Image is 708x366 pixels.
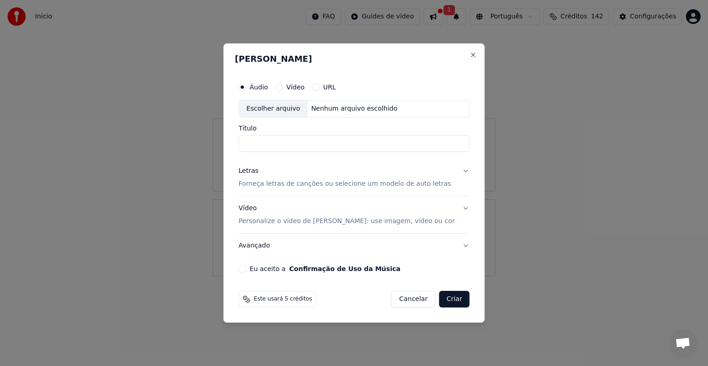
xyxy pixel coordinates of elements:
label: Vídeo [286,84,305,90]
label: Eu aceito a [250,266,401,272]
div: Letras [239,166,259,176]
div: Escolher arquivo [239,100,308,117]
div: Nenhum arquivo escolhido [307,104,401,113]
button: Eu aceito a [289,266,401,272]
button: Criar [439,291,470,307]
button: LetrasForneça letras de canções ou selecione um modelo de auto letras [239,159,470,196]
label: URL [323,84,336,90]
label: Áudio [250,84,268,90]
div: Vídeo [239,204,455,226]
span: Este usará 5 créditos [254,295,312,303]
h2: [PERSON_NAME] [235,55,473,63]
button: Cancelar [391,291,436,307]
p: Forneça letras de canções ou selecione um modelo de auto letras [239,179,451,189]
p: Personalize o vídeo de [PERSON_NAME]: use imagem, vídeo ou cor [239,217,455,226]
label: Título [239,125,470,131]
button: VídeoPersonalize o vídeo de [PERSON_NAME]: use imagem, vídeo ou cor [239,196,470,233]
button: Avançado [239,234,470,258]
